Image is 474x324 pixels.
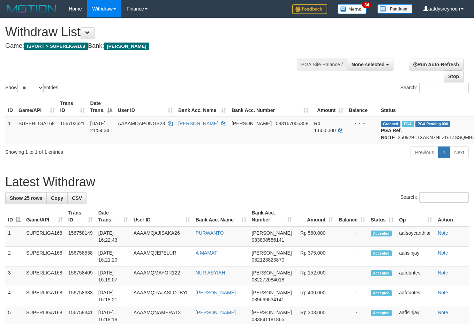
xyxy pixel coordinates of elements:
span: PGA Pending [415,121,450,127]
span: [PERSON_NAME] [104,43,149,50]
td: [DATE] 16:19:07 [96,266,131,286]
span: Copy 082272084018 to clipboard [252,277,284,282]
td: 1 [5,226,23,247]
span: Rp 1.600.000 [314,121,336,133]
td: 2 [5,247,23,266]
a: Next [450,146,469,158]
span: Accepted [371,290,392,296]
td: 3 [5,266,23,286]
td: - [336,247,368,266]
th: Game/API: activate to sort column ascending [16,97,58,117]
td: Rp 375,000 [295,247,336,266]
a: Previous [411,146,438,158]
td: 156758149 [66,226,96,247]
a: [PERSON_NAME] [196,290,236,295]
a: A MAMAT [196,250,217,256]
span: 156703621 [60,121,85,126]
span: Copy 089669534141 to clipboard [252,297,284,302]
td: AAAAMQAJISAKA26 [131,226,193,247]
th: Op: activate to sort column ascending [396,206,435,226]
span: Marked by aafchhiseyha [402,121,414,127]
label: Show entries [5,83,58,93]
img: Feedback.jpg [292,4,327,14]
span: ISPORT > SUPERLIGA168 [24,43,88,50]
td: 1 [5,117,16,144]
span: None selected [352,62,385,67]
td: SUPERLIGA168 [23,247,66,266]
span: Copy 083898556141 to clipboard [252,237,284,243]
a: [PERSON_NAME] [178,121,218,126]
a: Note [438,290,448,295]
td: SUPERLIGA168 [23,226,66,247]
td: [DATE] 16:21:20 [96,247,131,266]
td: 4 [5,286,23,306]
td: AAAAMQMAYOR122 [131,266,193,286]
td: aafisinjay [396,247,435,266]
th: Trans ID: activate to sort column ascending [58,97,88,117]
th: Bank Acc. Number: activate to sort column ascending [249,206,295,226]
td: aafduntev [396,266,435,286]
td: Rp 560,000 [295,226,336,247]
span: Copy [51,195,63,201]
span: Copy 082123823870 to clipboard [252,257,284,263]
a: Copy [46,192,68,204]
td: 156758383 [66,286,96,306]
span: [PERSON_NAME] [252,230,292,236]
input: Search: [419,83,469,93]
span: Grabbed [381,121,400,127]
td: aafduntev [396,286,435,306]
span: [PERSON_NAME] [252,290,292,295]
input: Search: [419,192,469,203]
th: Bank Acc. Name: activate to sort column ascending [193,206,249,226]
td: - [336,266,368,286]
td: AAAAMQJEPELUR [131,247,193,266]
td: aafsoycanthlai [396,226,435,247]
th: ID [5,97,16,117]
th: User ID: activate to sort column ascending [115,97,175,117]
th: Game/API: activate to sort column ascending [23,206,66,226]
th: Status: activate to sort column ascending [368,206,396,226]
td: Rp 152,000 [295,266,336,286]
td: SUPERLIGA168 [23,266,66,286]
a: NUR ASYIAH [196,270,225,276]
a: Show 25 rows [5,192,47,204]
td: [DATE] 16:22:43 [96,226,131,247]
td: - [336,226,368,247]
a: 1 [438,146,450,158]
span: Accepted [371,310,392,316]
button: None selected [347,59,393,70]
td: 156758538 [66,247,96,266]
label: Search: [400,83,469,93]
th: Balance [346,97,378,117]
th: Date Trans.: activate to sort column descending [88,97,115,117]
a: Note [438,250,448,256]
span: Accepted [371,250,392,256]
th: Bank Acc. Number: activate to sort column ascending [229,97,311,117]
td: [DATE] 16:18:21 [96,286,131,306]
span: Accepted [371,270,392,276]
span: Show 25 rows [10,195,42,201]
td: - [336,286,368,306]
div: Showing 1 to 1 of 1 entries [5,146,192,156]
th: Balance: activate to sort column ascending [336,206,368,226]
th: Action [435,206,469,226]
th: Amount: activate to sort column ascending [311,97,346,117]
a: [PERSON_NAME] [196,310,236,315]
td: Rp 400,000 [295,286,336,306]
td: AAAAMQRAJASLOTBYL [131,286,193,306]
td: SUPERLIGA168 [16,117,58,144]
th: Amount: activate to sort column ascending [295,206,336,226]
a: CSV [67,192,86,204]
a: PURWANTO [196,230,224,236]
th: Bank Acc. Name: activate to sort column ascending [175,97,229,117]
a: Note [438,230,448,236]
a: Note [438,310,448,315]
a: Note [438,270,448,276]
a: Stop [444,70,464,82]
th: Trans ID: activate to sort column ascending [66,206,96,226]
td: 156758409 [66,266,96,286]
span: [PERSON_NAME] [232,121,272,126]
span: 34 [362,2,371,8]
span: [PERSON_NAME] [252,310,292,315]
h1: Latest Withdraw [5,175,469,189]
